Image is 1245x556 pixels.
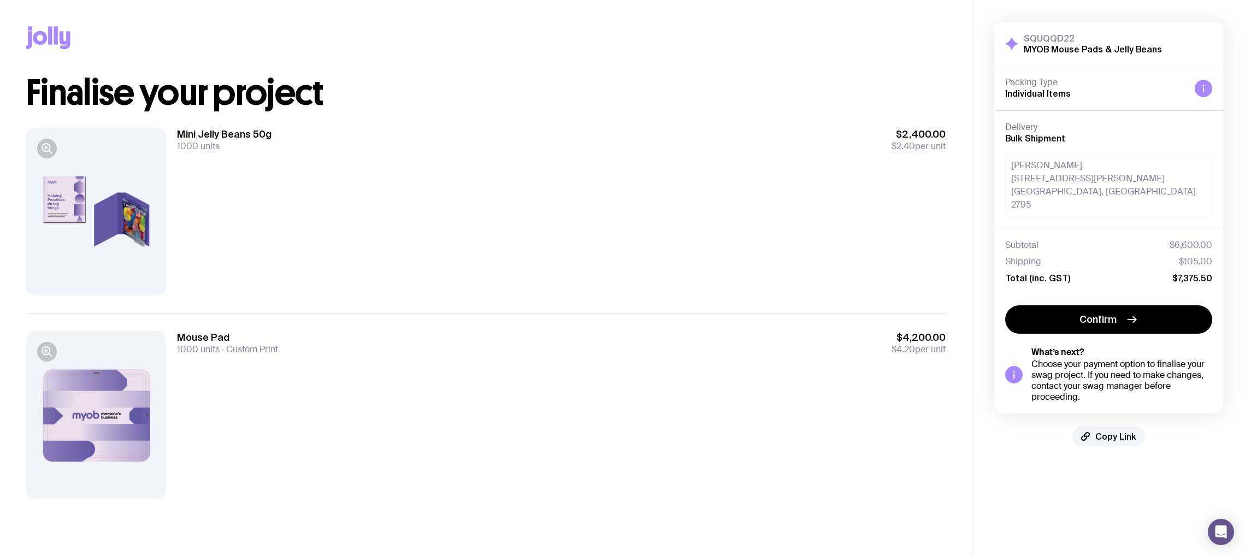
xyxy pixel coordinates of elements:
h4: Packing Type [1005,77,1186,88]
div: Open Intercom Messenger [1208,519,1234,545]
span: Bulk Shipment [1005,133,1065,143]
h3: Mouse Pad [177,331,278,344]
span: $2,400.00 [892,128,946,141]
span: Confirm [1079,313,1117,326]
span: Subtotal [1005,240,1039,251]
button: Copy Link [1072,427,1145,446]
span: $6,600.00 [1170,240,1212,251]
span: 1000 units [177,344,220,355]
span: $4,200.00 [892,331,946,344]
span: Total (inc. GST) [1005,273,1070,283]
span: Individual Items [1005,88,1071,98]
h3: SQUQQD22 [1024,33,1162,44]
h5: What’s next? [1031,347,1212,358]
span: $7,375.50 [1172,273,1212,283]
span: per unit [892,344,946,355]
span: Custom Print [220,344,278,355]
span: $4.20 [892,344,915,355]
h2: MYOB Mouse Pads & Jelly Beans [1024,44,1162,55]
span: Shipping [1005,256,1041,267]
h1: Finalise your project [26,75,946,110]
span: 1000 units [177,140,220,152]
span: Copy Link [1095,431,1136,442]
h3: Mini Jelly Beans 50g [177,128,272,141]
div: [PERSON_NAME] [STREET_ADDRESS][PERSON_NAME] [GEOGRAPHIC_DATA], [GEOGRAPHIC_DATA] 2795 [1005,153,1212,217]
button: Confirm [1005,305,1212,334]
h4: Delivery [1005,122,1212,133]
span: per unit [892,141,946,152]
div: Choose your payment option to finalise your swag project. If you need to make changes, contact yo... [1031,359,1212,403]
span: $2.40 [892,140,915,152]
span: $105.00 [1179,256,1212,267]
